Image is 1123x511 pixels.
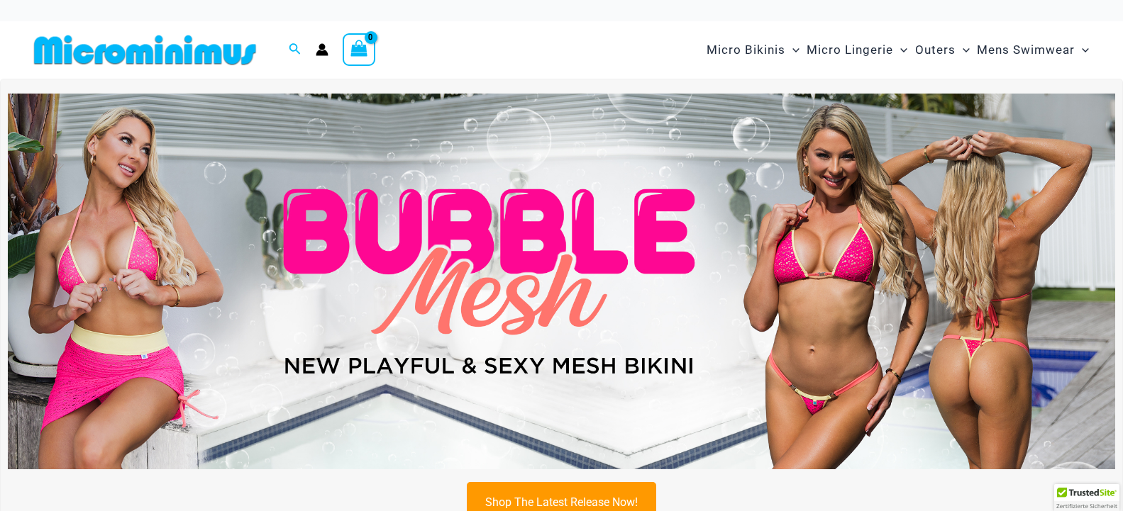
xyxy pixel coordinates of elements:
a: Search icon link [289,41,302,59]
span: Menu Toggle [1075,32,1089,68]
a: Account icon link [316,43,328,56]
span: Outers [915,32,956,68]
nav: Site Navigation [701,26,1095,74]
span: Menu Toggle [956,32,970,68]
div: TrustedSite Certified [1054,484,1119,511]
span: Micro Lingerie [807,32,893,68]
a: Micro BikinisMenu ToggleMenu Toggle [703,28,803,72]
img: MM SHOP LOGO FLAT [28,34,262,66]
span: Menu Toggle [785,32,800,68]
span: Mens Swimwear [977,32,1075,68]
a: OutersMenu ToggleMenu Toggle [912,28,973,72]
span: Micro Bikinis [707,32,785,68]
img: Bubble Mesh Highlight Pink [8,94,1115,469]
a: Mens SwimwearMenu ToggleMenu Toggle [973,28,1092,72]
a: View Shopping Cart, empty [343,33,375,66]
span: Menu Toggle [893,32,907,68]
a: Micro LingerieMenu ToggleMenu Toggle [803,28,911,72]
